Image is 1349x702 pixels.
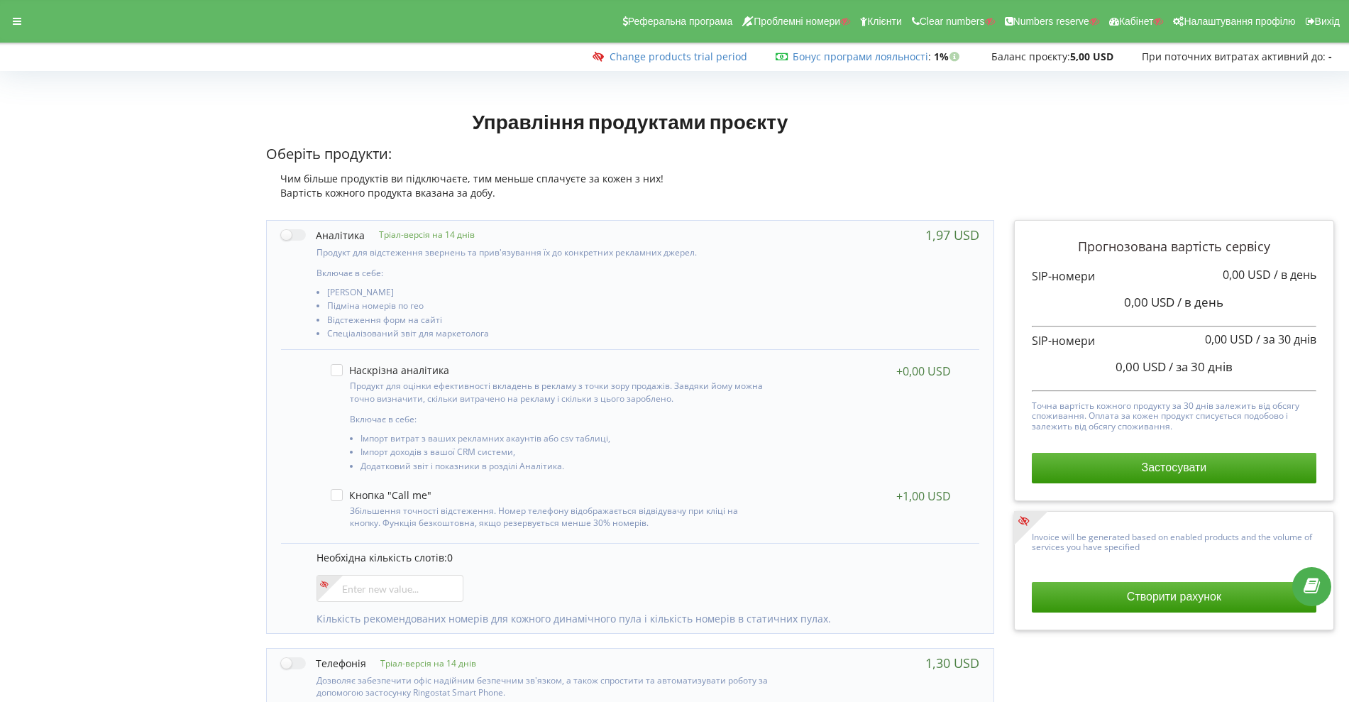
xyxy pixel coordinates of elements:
a: Change products trial period [610,50,747,63]
p: Invoice will be generated based on enabled products and the volume of services you have specified [1032,529,1316,553]
span: При поточних витратах активний до: [1142,50,1326,63]
label: Телефонія [281,656,366,671]
li: Імпорт витрат з ваших рекламних акаунтів або csv таблиці, [360,434,765,447]
span: 0 [447,551,453,564]
p: SIP-номери [1032,333,1316,349]
span: Кабінет [1119,16,1154,27]
span: / в день [1177,294,1223,310]
span: 0,00 USD [1205,331,1253,347]
div: +0,00 USD [896,364,951,378]
span: / в день [1274,267,1316,283]
span: Clear numbers [920,16,985,27]
span: 0,00 USD [1124,294,1174,310]
p: Точна вартість кожного продукту за 30 днів залежить від обсягу споживання. Оплата за кожен продук... [1032,397,1316,432]
li: [PERSON_NAME] [327,287,770,301]
span: Баланс проєкту: [991,50,1070,63]
li: Додатковий звіт і показники в розділі Аналітика. [360,461,765,475]
p: Продукт для відстеження звернень та прив'язування їх до конкретних рекламних джерел. [316,246,770,258]
span: : [793,50,931,63]
div: Чим більше продуктів ви підключаєте, тим меньше сплачуєте за кожен з них! [266,172,994,186]
span: Клієнти [867,16,902,27]
h1: Управління продуктами проєкту [266,109,994,134]
li: Підміна номерів по гео [327,301,770,314]
p: Дозволяє забезпечити офіс надійним безпечним зв'язком, а також спростити та автоматизувати роботу... [316,674,770,698]
label: Кнопка "Call me" [331,489,431,501]
label: Аналітика [281,228,365,243]
span: Numbers reserve [1013,16,1089,27]
button: Застосувати [1032,453,1316,483]
span: / за 30 днів [1169,358,1233,375]
span: Налаштування профілю [1184,16,1295,27]
p: Кількість рекомендованих номерів для кожного динамічного пула і кількість номерів в статичних пулах. [316,612,965,626]
p: Продукт для оцінки ефективності вкладень в рекламу з точки зору продажів. Завдяки йому можна точн... [350,380,765,404]
li: Відстеження форм на сайті [327,315,770,329]
a: Бонус програми лояльності [793,50,928,63]
button: Створити рахунок [1032,582,1316,612]
span: / за 30 днів [1256,331,1316,347]
span: Проблемні номери [754,16,840,27]
span: Вихід [1315,16,1340,27]
strong: 1% [934,50,963,63]
strong: 5,00 USD [1070,50,1113,63]
p: Прогнозована вартість сервісу [1032,238,1316,256]
span: 0,00 USD [1116,358,1166,375]
div: 1,97 USD [925,228,979,242]
input: Enter new value... [316,575,463,602]
div: 1,30 USD [925,656,979,670]
span: Реферальна програма [628,16,733,27]
p: Включає в себе: [316,267,770,279]
li: Імпорт доходів з вашої CRM системи, [360,447,765,461]
div: Вартість кожного продукта вказана за добу. [266,186,994,200]
p: SIP-номери [1032,268,1316,285]
label: Наскрізна аналітика [331,364,449,376]
div: +1,00 USD [896,489,951,503]
strong: - [1328,50,1332,63]
p: Тріал-версія на 14 днів [366,657,476,669]
p: Тріал-версія на 14 днів [365,229,475,241]
p: Включає в себе: [350,413,765,425]
span: 0,00 USD [1223,267,1271,283]
li: Спеціалізований звіт для маркетолога [327,329,770,342]
p: Збільшення точності відстеження. Номер телефону відображається відвідувачу при кліці на кнопку. Ф... [350,505,765,529]
p: Оберіть продукти: [266,144,994,165]
p: Необхідна кількість слотів: [316,551,965,565]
